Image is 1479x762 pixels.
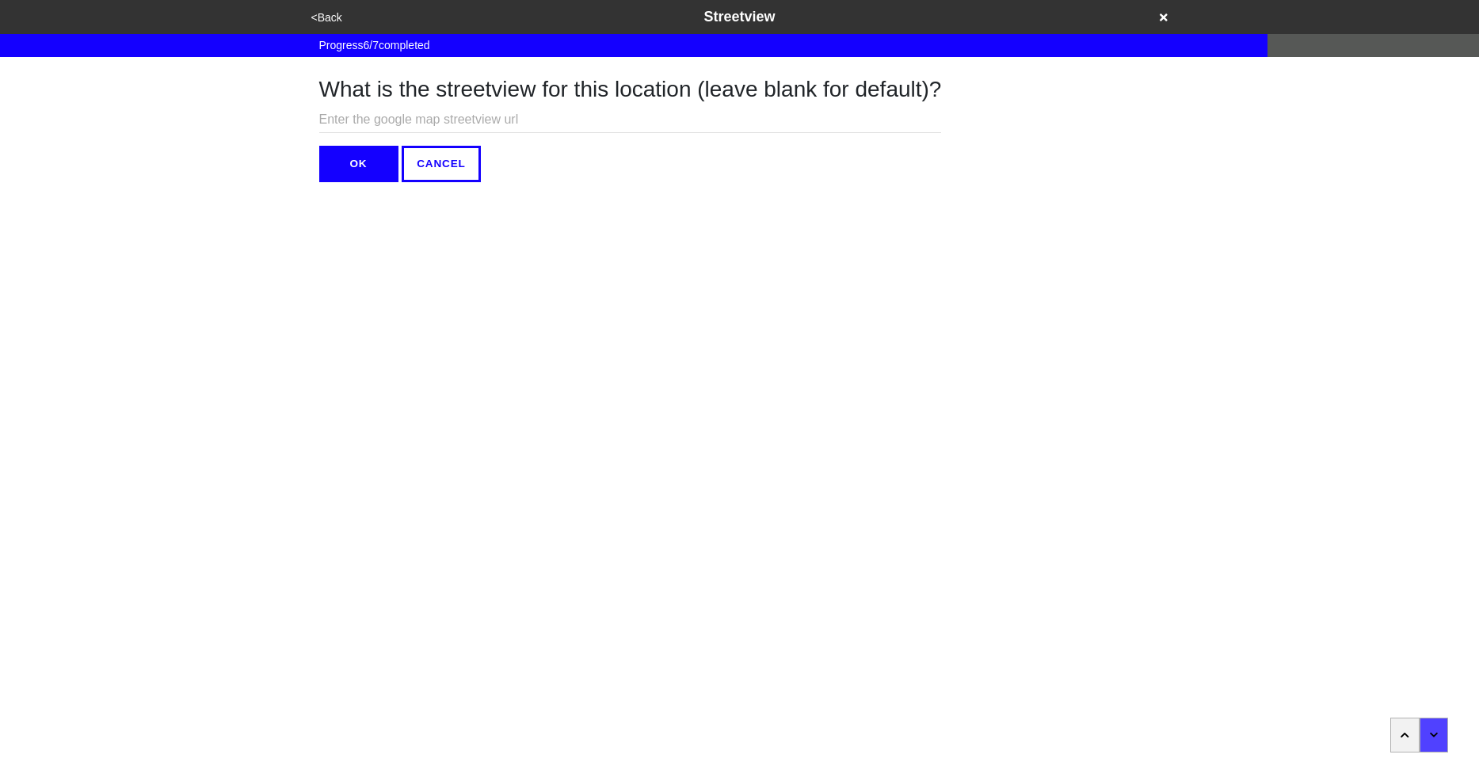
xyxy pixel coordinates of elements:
button: <Back [307,9,347,27]
span: Streetview [703,9,775,25]
button: OK [319,146,398,182]
h1: What is the streetview for this location (leave blank for default)? [319,76,942,103]
input: Enter the google map streetview url [319,107,942,133]
span: Progress 6 / 7 completed [319,37,430,54]
button: CANCEL [402,146,481,182]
